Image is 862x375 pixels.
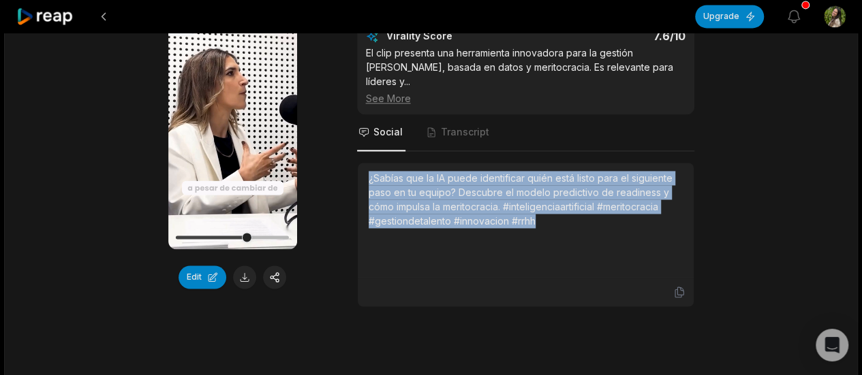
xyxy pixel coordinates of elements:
video: Your browser does not support mp4 format. [168,20,297,249]
button: Upgrade [695,5,764,28]
button: Edit [179,265,226,289]
div: See More [366,91,686,105]
div: Virality Score [386,29,533,43]
div: 7.6 /10 [539,29,686,43]
div: El clip presenta una herramienta innovadora para la gestión [PERSON_NAME], basada en datos y meri... [366,46,686,105]
div: Open Intercom Messenger [816,329,848,361]
div: ¿Sabías que la IA puede identificar quién está listo para el siguiente paso en tu equipo? Descubr... [369,171,683,228]
span: Transcript [441,125,489,139]
nav: Tabs [357,114,694,151]
span: Social [373,125,403,139]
